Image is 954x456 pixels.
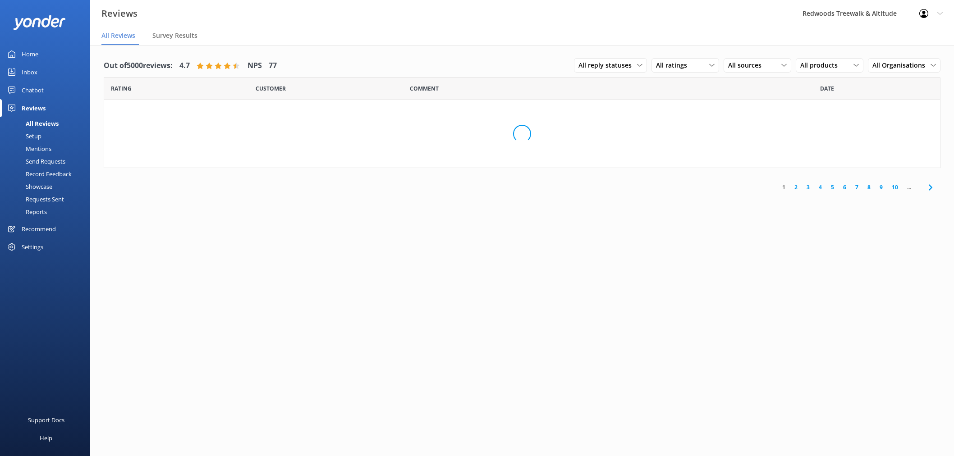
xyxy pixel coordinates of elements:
[5,130,90,142] a: Setup
[800,60,843,70] span: All products
[179,60,190,72] h4: 4.7
[656,60,693,70] span: All ratings
[839,183,851,192] a: 6
[5,180,90,193] a: Showcase
[152,31,197,40] span: Survey Results
[5,180,52,193] div: Showcase
[101,6,138,21] h3: Reviews
[5,193,90,205] a: Requests Sent
[111,84,132,93] span: Date
[22,220,56,238] div: Recommend
[814,183,826,192] a: 4
[28,411,64,429] div: Support Docs
[5,193,64,205] div: Requests Sent
[903,183,916,192] span: ...
[5,130,41,142] div: Setup
[802,183,814,192] a: 3
[5,142,51,155] div: Mentions
[5,155,90,168] a: Send Requests
[410,84,439,93] span: Question
[269,60,277,72] h4: 77
[22,99,46,117] div: Reviews
[22,45,38,63] div: Home
[875,183,887,192] a: 9
[820,84,834,93] span: Date
[863,183,875,192] a: 8
[5,168,90,180] a: Record Feedback
[248,60,262,72] h4: NPS
[22,63,37,81] div: Inbox
[256,84,286,93] span: Date
[578,60,637,70] span: All reply statuses
[887,183,903,192] a: 10
[5,205,90,218] a: Reports
[5,168,72,180] div: Record Feedback
[5,205,47,218] div: Reports
[5,117,90,130] a: All Reviews
[5,142,90,155] a: Mentions
[728,60,767,70] span: All sources
[826,183,839,192] a: 5
[104,60,173,72] h4: Out of 5000 reviews:
[22,238,43,256] div: Settings
[40,429,52,447] div: Help
[5,117,59,130] div: All Reviews
[872,60,931,70] span: All Organisations
[851,183,863,192] a: 7
[5,155,65,168] div: Send Requests
[101,31,135,40] span: All Reviews
[14,15,65,30] img: yonder-white-logo.png
[22,81,44,99] div: Chatbot
[790,183,802,192] a: 2
[778,183,790,192] a: 1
